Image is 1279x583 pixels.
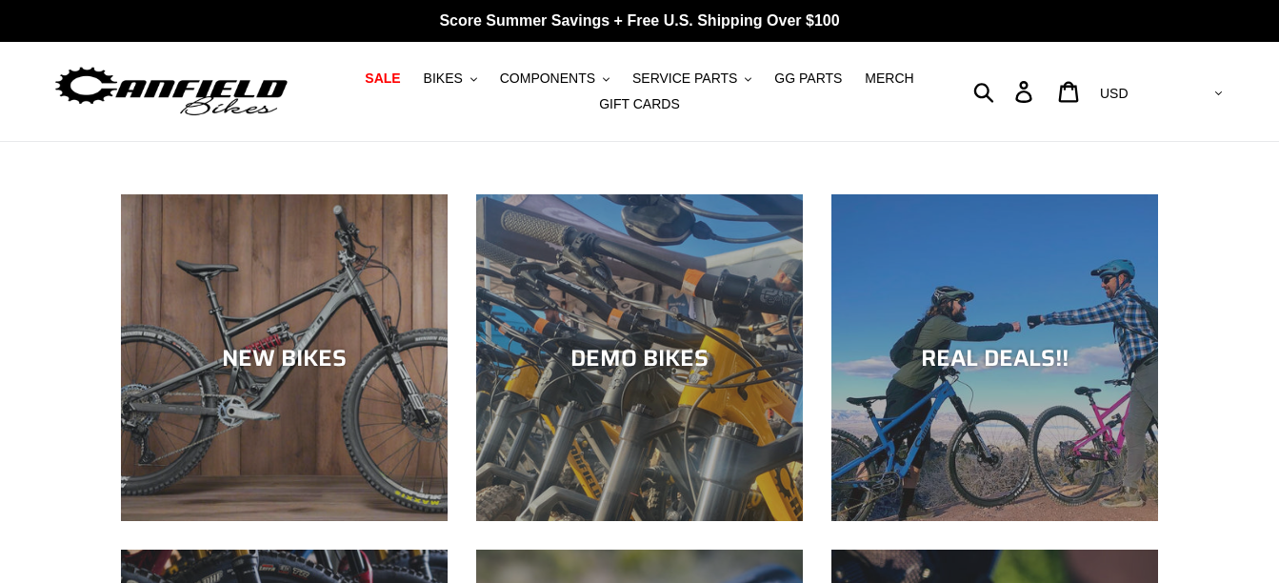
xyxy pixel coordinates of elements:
button: BIKES [414,66,487,91]
span: SALE [365,70,400,87]
span: BIKES [424,70,463,87]
button: COMPONENTS [490,66,619,91]
button: SERVICE PARTS [623,66,761,91]
a: NEW BIKES [121,194,448,521]
span: COMPONENTS [500,70,595,87]
div: REAL DEALS!! [831,344,1158,372]
span: MERCH [865,70,913,87]
a: GIFT CARDS [590,91,689,117]
span: GG PARTS [774,70,842,87]
a: MERCH [855,66,923,91]
a: SALE [355,66,410,91]
span: SERVICE PARTS [632,70,737,87]
a: REAL DEALS!! [831,194,1158,521]
a: GG PARTS [765,66,851,91]
span: GIFT CARDS [599,96,680,112]
div: NEW BIKES [121,344,448,372]
img: Canfield Bikes [52,62,290,122]
a: DEMO BIKES [476,194,803,521]
div: DEMO BIKES [476,344,803,372]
